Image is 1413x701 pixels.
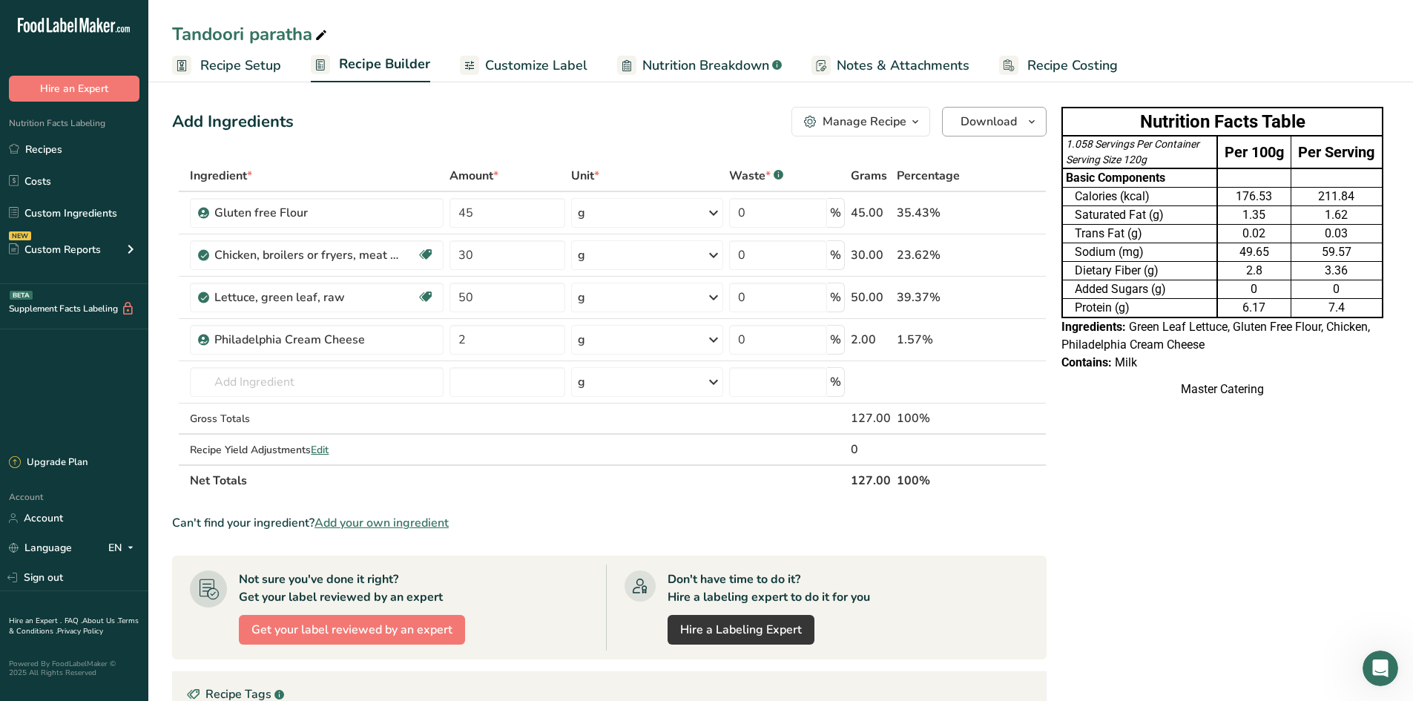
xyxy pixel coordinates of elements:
button: Get your label reviewed by an expert [239,615,465,645]
div: 100% [897,409,976,427]
span: Serving Size [1066,154,1121,165]
td: Added Sugars (g) [1062,280,1217,299]
div: 35.43% [897,204,976,222]
td: Trans Fat (g) [1062,225,1217,243]
span: Notes & Attachments [837,56,969,76]
td: Protein (g) [1062,299,1217,318]
input: Add Ingredient [190,367,444,397]
span: Ingredient [190,167,252,185]
span: Amount [449,167,498,185]
span: Download [961,113,1017,131]
div: Gluten free Flour [214,204,400,222]
div: 45.00 [851,204,891,222]
div: 0 [1221,280,1287,298]
td: Saturated Fat (g) [1062,206,1217,225]
div: BETA [10,291,33,300]
div: g [578,331,585,349]
div: 1.058 Servings Per Container [1066,136,1213,152]
div: Gross Totals [190,411,444,427]
div: g [578,246,585,264]
div: Lettuce, green leaf, raw [214,289,400,306]
span: Add your own ingredient [314,514,449,532]
a: Terms & Conditions . [9,616,139,636]
div: Waste [729,167,783,185]
div: 49.65 [1221,243,1287,261]
span: Ingredients: [1061,320,1126,334]
a: Hire an Expert . [9,616,62,626]
a: Notes & Attachments [811,49,969,82]
div: 0 [851,441,891,458]
th: Net Totals [187,464,848,496]
div: g [578,204,585,222]
div: Can't find your ingredient? [172,514,1047,532]
td: Per 100g [1217,136,1291,168]
th: 127.00 [848,464,894,496]
div: 176.53 [1221,188,1287,205]
div: Don't have time to do it? Hire a labeling expert to do it for you [668,570,870,606]
a: Recipe Costing [999,49,1118,82]
button: Download [942,107,1047,136]
div: 50.00 [851,289,891,306]
div: EN [108,539,139,557]
span: Customize Label [485,56,587,76]
button: Hire an Expert [9,76,139,102]
div: Philadelphia Cream Cheese [214,331,400,349]
span: Percentage [897,167,960,185]
div: Upgrade Plan [9,455,88,470]
div: 23.62% [897,246,976,264]
div: 0 [1294,280,1380,298]
div: NEW [9,231,31,240]
span: Nutrition Breakdown [642,56,769,76]
div: Not sure you've done it right? Get your label reviewed by an expert [239,570,443,606]
span: Unit [571,167,599,185]
span: 120g [1123,154,1147,165]
div: g [578,289,585,306]
span: Recipe Setup [200,56,281,76]
div: 2.00 [851,331,891,349]
div: 211.84 [1294,188,1380,205]
th: 100% [894,464,979,496]
div: 30.00 [851,246,891,264]
span: Recipe Costing [1027,56,1118,76]
div: Custom Reports [9,242,101,257]
div: 2.8 [1221,262,1287,280]
div: 1.35 [1221,206,1287,224]
span: Green Leaf Lettuce, Gluten Free Flour, Chicken, Philadelphia Cream Cheese [1061,320,1370,352]
td: Dietary Fiber (g) [1062,262,1217,280]
span: Get your label reviewed by an expert [251,621,452,639]
td: Basic Components [1062,168,1217,188]
div: 0.03 [1294,225,1380,243]
a: Recipe Setup [172,49,281,82]
td: Calories (kcal) [1062,188,1217,206]
div: Chicken, broilers or fryers, meat and skin, raw [214,246,400,264]
div: Recipe Yield Adjustments [190,442,444,458]
div: 1.62 [1294,206,1380,224]
a: Hire a Labeling Expert [668,615,814,645]
td: Sodium (mg) [1062,243,1217,262]
div: 1.57% [897,331,976,349]
a: About Us . [82,616,118,626]
th: Nutrition Facts Table [1062,108,1383,136]
span: Milk [1115,355,1137,369]
a: Customize Label [460,49,587,82]
div: 6.17 [1221,299,1287,317]
button: Manage Recipe [791,107,930,136]
span: Recipe Builder [339,54,430,74]
div: Manage Recipe [823,113,906,131]
div: Add Ingredients [172,110,294,134]
span: Edit [311,443,329,457]
div: 59.57 [1294,243,1380,261]
a: Language [9,535,72,561]
div: 3.36 [1294,262,1380,280]
div: 0.02 [1221,225,1287,243]
a: Privacy Policy [57,626,103,636]
span: Contains: [1061,355,1112,369]
div: g [578,373,585,391]
a: Recipe Builder [311,47,430,83]
div: 39.37% [897,289,976,306]
div: Tandoori paratha [172,21,330,47]
div: Powered By FoodLabelMaker © 2025 All Rights Reserved [9,659,139,677]
td: Per Serving [1291,136,1383,168]
iframe: Intercom live chat [1363,651,1398,686]
a: FAQ . [65,616,82,626]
